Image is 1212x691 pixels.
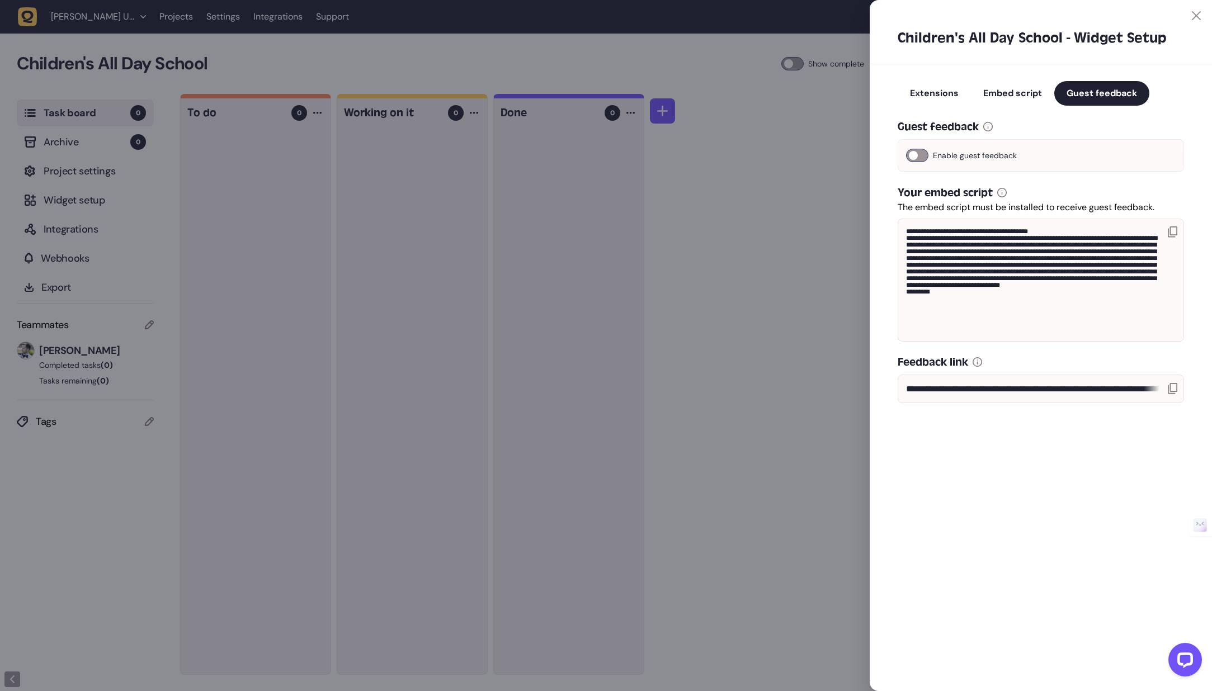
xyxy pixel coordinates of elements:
[898,201,1184,214] p: The embed script must be installed to receive guest feedback.
[910,87,959,99] span: Extensions
[898,119,979,135] h4: Guest feedback
[933,149,1017,162] span: Enable guest feedback
[898,354,968,370] h4: Feedback link
[1159,638,1206,685] iframe: LiveChat chat widget
[983,87,1042,99] span: Embed script
[898,185,993,201] h4: Your embed script
[1067,87,1137,99] span: Guest feedback
[898,29,1184,47] h2: Children's All Day School - Widget Setup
